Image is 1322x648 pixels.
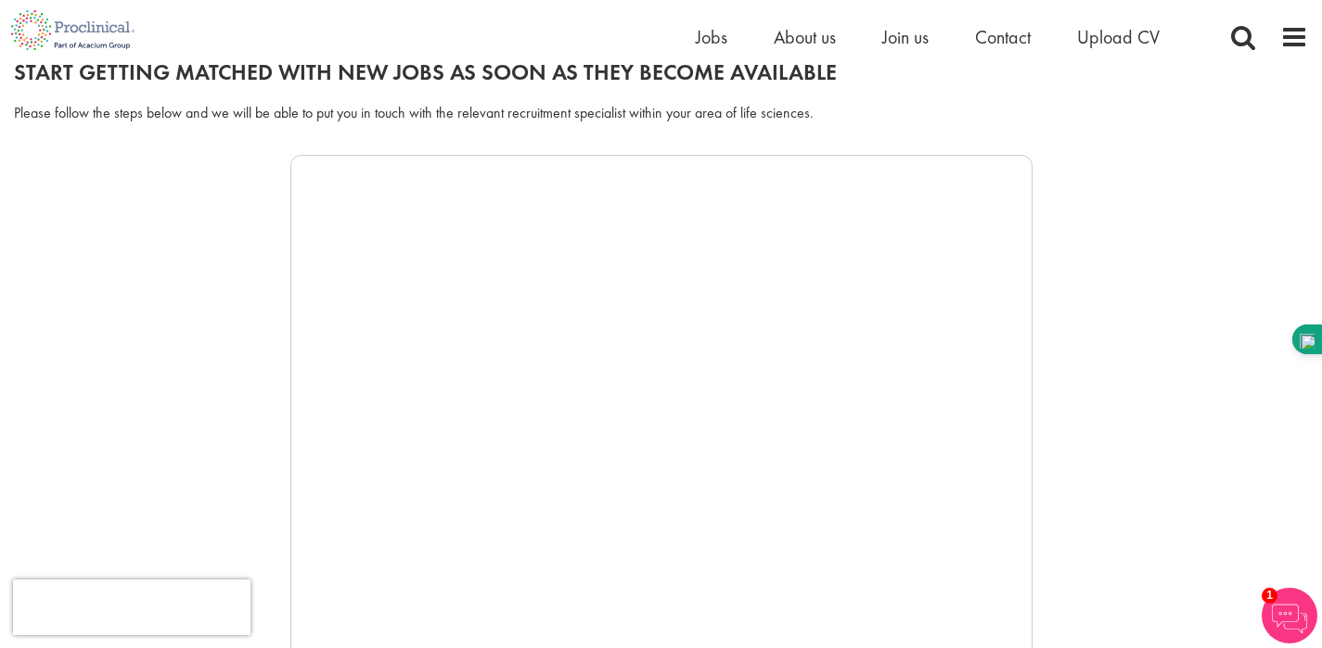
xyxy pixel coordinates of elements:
a: Join us [882,25,929,49]
h2: Start getting matched with new jobs as soon as they become available [14,60,1308,84]
iframe: reCAPTCHA [13,579,250,635]
a: Upload CV [1077,25,1160,49]
div: Please follow the steps below and we will be able to put you in touch with the relevant recruitme... [14,103,1308,124]
a: Contact [975,25,1031,49]
a: About us [774,25,836,49]
img: Chatbot [1262,588,1317,643]
a: Jobs [696,25,727,49]
span: 1 [1262,588,1277,604]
